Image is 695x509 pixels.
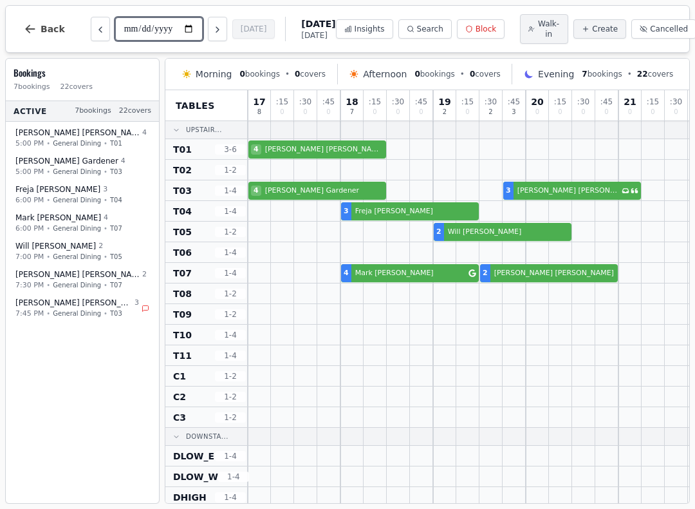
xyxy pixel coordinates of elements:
span: 7 [582,70,587,79]
span: 2 [443,109,447,115]
span: [PERSON_NAME] [PERSON_NAME] [15,128,140,138]
span: 22 covers [119,106,151,117]
span: 1 - 4 [215,206,246,216]
span: • [46,309,50,318]
span: [PERSON_NAME] [PERSON_NAME] [15,298,132,308]
span: 0 [465,109,469,115]
span: DLOW_W [173,470,218,483]
span: : 30 [485,98,497,106]
span: • [46,280,50,290]
span: 1 - 2 [215,412,246,423]
span: T09 [173,308,192,321]
button: Back [14,14,75,44]
span: : 15 [647,98,659,106]
span: 0 [470,70,475,79]
span: 1 - 4 [215,492,246,503]
span: C2 [173,390,186,403]
span: 3 [506,186,511,197]
span: T05 [110,252,122,262]
span: Upstair... [186,125,222,135]
span: • [104,280,107,290]
span: 0 [295,70,300,79]
span: 1 - 4 [215,351,246,361]
span: 6:00 PM [15,195,44,206]
span: T11 [173,349,192,362]
span: 4 [251,186,261,197]
span: 3 [344,206,349,217]
span: 0 [280,109,284,115]
span: • [46,252,50,262]
span: 20 [531,97,543,106]
span: 22 covers [60,82,93,93]
span: 1 - 4 [215,247,246,258]
span: 22 [637,70,648,79]
span: covers [470,69,501,79]
span: 3 [512,109,515,115]
span: 0 [414,70,420,79]
span: • [46,224,50,233]
span: 1 - 2 [215,371,246,381]
span: General Dining [53,224,101,233]
span: Block [476,24,496,34]
span: • [104,195,107,205]
span: 1 - 2 [215,309,246,320]
button: [DATE] [232,19,275,39]
span: 0 [419,109,423,115]
span: • [627,69,632,79]
span: Create [592,24,618,34]
span: [PERSON_NAME] [PERSON_NAME] [492,268,615,279]
span: Search [417,24,443,34]
span: 1 - 4 [215,451,246,461]
svg: Customer message [631,187,638,195]
span: 4 [251,144,261,155]
span: Freja [PERSON_NAME] [353,206,476,217]
span: [PERSON_NAME] Gardener [263,186,384,197]
span: 2 [98,241,103,252]
span: • [104,224,107,233]
span: C3 [173,411,186,424]
span: : 30 [670,98,682,106]
span: 3 [103,184,107,195]
span: bookings [239,69,279,79]
button: Insights [336,19,393,39]
span: T01 [110,139,122,148]
span: T08 [173,287,192,300]
span: 0 [581,109,585,115]
span: T10 [173,329,192,341]
span: Will [PERSON_NAME] [15,241,96,251]
span: • [460,69,465,79]
span: General Dining [53,139,101,148]
span: 7 bookings [75,106,111,117]
span: T03 [173,184,192,197]
span: Will [PERSON_NAME] [445,227,569,238]
span: 0 [326,109,330,115]
button: Next day [208,17,227,41]
span: 4 [121,156,125,167]
span: 5:00 PM [15,166,44,177]
span: Afternoon [363,68,407,81]
span: General Dining [53,309,101,318]
button: Previous day [91,17,110,41]
span: DHIGH [173,491,207,504]
button: Freja [PERSON_NAME]36:00 PM•General Dining•T04 [8,180,156,210]
span: Downsta... [186,432,228,441]
span: Walk-in [537,19,560,39]
span: • [46,167,50,177]
span: 1 - 4 [215,330,246,340]
span: 18 [346,97,358,106]
span: 2 [142,269,147,280]
span: T07 [110,224,122,233]
span: 7 bookings [14,82,50,93]
span: T07 [110,280,122,290]
button: Will [PERSON_NAME]27:00 PM•General Dining•T05 [8,236,156,267]
span: 19 [438,97,450,106]
span: : 45 [600,98,613,106]
span: [DATE] [301,17,335,30]
span: 4 [104,213,108,224]
button: Create [573,19,626,39]
span: [PERSON_NAME] Gardener [15,156,118,166]
span: : 15 [554,98,566,106]
span: 2 [483,268,488,279]
span: [DATE] [301,30,335,41]
span: covers [295,69,326,79]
